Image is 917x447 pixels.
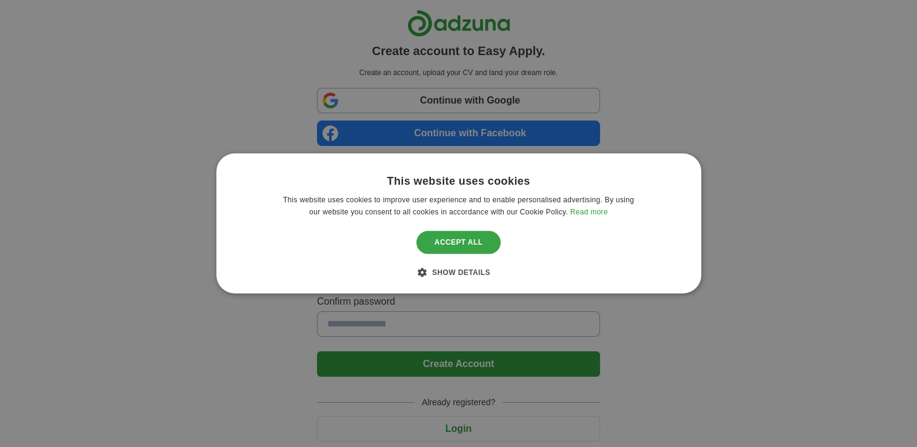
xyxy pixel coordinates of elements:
[432,269,490,277] span: Show details
[216,153,701,293] div: Cookie consent dialog
[283,196,634,217] span: This website uses cookies to improve user experience and to enable personalised advertising. By u...
[416,231,501,254] div: Accept all
[387,174,530,188] div: This website uses cookies
[427,267,490,279] div: Show details
[570,208,608,217] a: Read more, opens a new window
